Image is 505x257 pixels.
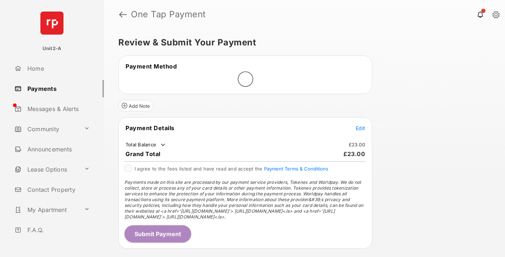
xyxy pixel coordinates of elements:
[125,141,167,149] td: Total Balance
[43,45,62,52] p: Unit2-A
[12,120,81,138] a: Community
[131,10,206,19] strong: One Tap Payment
[12,181,104,198] a: Contact Property
[118,100,153,111] button: Add Note
[126,63,177,70] span: Payment Method
[12,60,104,77] a: Home
[356,125,365,131] span: Edit
[12,221,104,239] a: F.A.Q.
[348,141,366,148] td: £23.00
[124,180,363,220] span: Payments made on this site are processed by our payment service providers, Tokenex and Worldpay. ...
[12,161,81,178] a: Lease Options
[40,12,63,35] img: svg+xml;base64,PHN2ZyB4bWxucz0iaHR0cDovL3d3dy53My5vcmcvMjAwMC9zdmciIHdpZHRoPSI2NCIgaGVpZ2h0PSI2NC...
[124,225,191,243] button: Submit Payment
[12,80,104,97] a: Payments
[118,38,485,47] h5: Review & Submit Your Payment
[135,166,328,172] span: I agree to the fees listed and have read and accept the
[264,166,328,172] button: I agree to the fees listed and have read and accept the
[126,150,161,158] span: Grand Total
[356,124,365,132] button: Edit
[12,100,104,118] a: Messages & Alerts
[12,201,81,218] a: My Apartment
[343,150,365,158] span: £23.00
[12,141,104,158] a: Announcements
[126,124,175,132] span: Payment Details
